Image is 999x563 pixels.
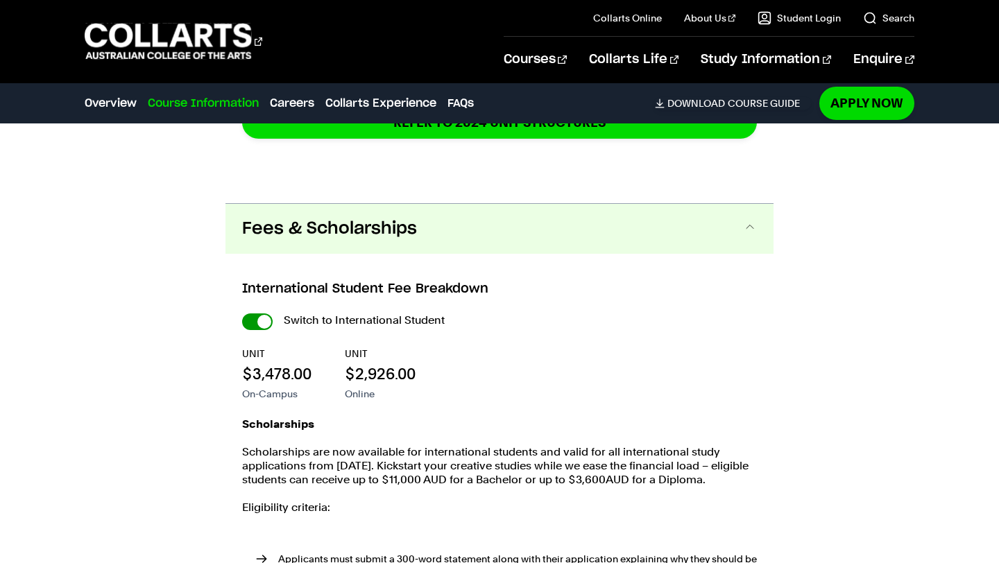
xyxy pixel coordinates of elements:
[242,387,311,401] p: On-Campus
[684,11,735,25] a: About Us
[593,11,662,25] a: Collarts Online
[148,95,259,112] a: Course Information
[242,445,757,487] p: Scholarships are now available for international students and valid for all international study a...
[242,363,311,384] p: $3,478.00
[447,95,474,112] a: FAQs
[242,501,757,514] p: Eligibility criteria:
[225,204,774,254] button: Fees & Scholarships
[284,311,445,330] label: Switch to International Student
[85,95,137,112] a: Overview
[345,347,416,361] p: UNIT
[325,95,436,112] a: Collarts Experience
[85,21,262,61] div: Go to homepage
[345,387,416,401] p: Online
[655,97,811,110] a: DownloadCourse Guide
[819,87,914,119] a: Apply Now
[758,11,841,25] a: Student Login
[270,95,314,112] a: Careers
[242,218,417,240] span: Fees & Scholarships
[863,11,914,25] a: Search
[589,37,678,83] a: Collarts Life
[701,37,831,83] a: Study Information
[242,417,314,431] strong: Scholarships
[242,280,757,298] h3: International Student Fee Breakdown
[242,347,311,361] p: UNIT
[853,37,914,83] a: Enquire
[345,363,416,384] p: $2,926.00
[667,97,725,110] span: Download
[504,37,567,83] a: Courses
